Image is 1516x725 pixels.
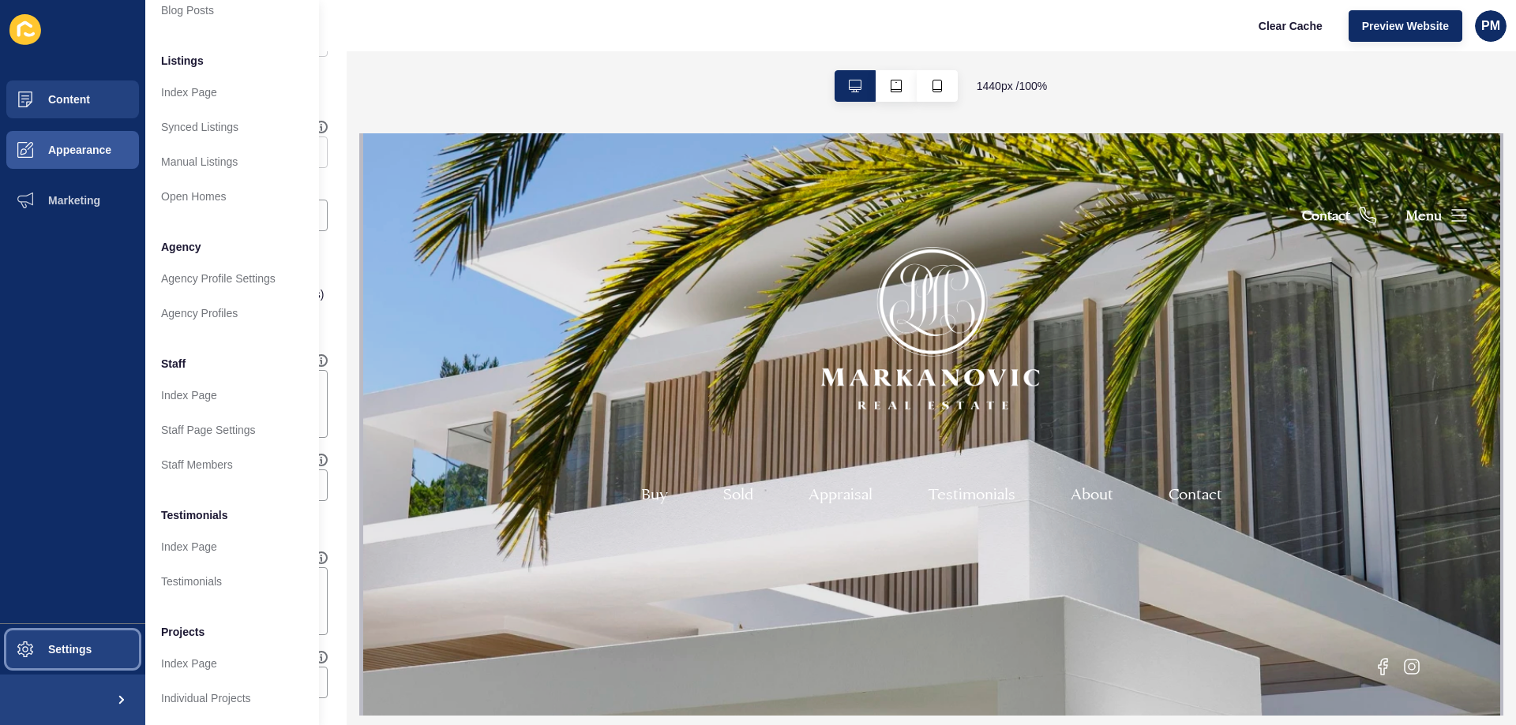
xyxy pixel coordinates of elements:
a: Sold [360,351,390,370]
a: Buy [278,351,305,370]
div: Menu [1042,73,1079,92]
button: Clear Cache [1245,10,1336,42]
a: Staff Page Settings [145,413,319,447]
span: Preview Website [1362,18,1449,34]
a: Contact [805,351,859,370]
span: Staff [161,356,186,372]
span: PM [1481,18,1500,34]
a: Agency Profile Settings [145,261,319,296]
span: Projects [161,624,205,640]
div: Contact [939,73,987,92]
a: Index Page [145,529,319,564]
a: Manual Listings [145,144,319,179]
a: Appraisal [445,351,509,370]
a: Index Page [145,75,319,110]
a: Open Homes [145,179,319,214]
span: Listings [161,53,204,69]
a: Testimonials [565,351,652,370]
button: Menu [1042,73,1105,92]
a: Testimonials [145,564,319,599]
a: Index Page [145,646,319,681]
button: Preview Website [1349,10,1462,42]
a: Synced Listings [145,110,319,144]
a: Index Page [145,378,319,413]
span: Clear Cache [1259,18,1323,34]
a: Agency Profiles [145,296,319,331]
a: Individual Projects [145,681,319,716]
a: Staff Members [145,447,319,482]
span: 1440 px / 100 % [977,78,1048,94]
img: logo [442,114,695,277]
span: Agency [161,239,201,255]
span: Testimonials [161,507,228,523]
a: About [707,351,750,370]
